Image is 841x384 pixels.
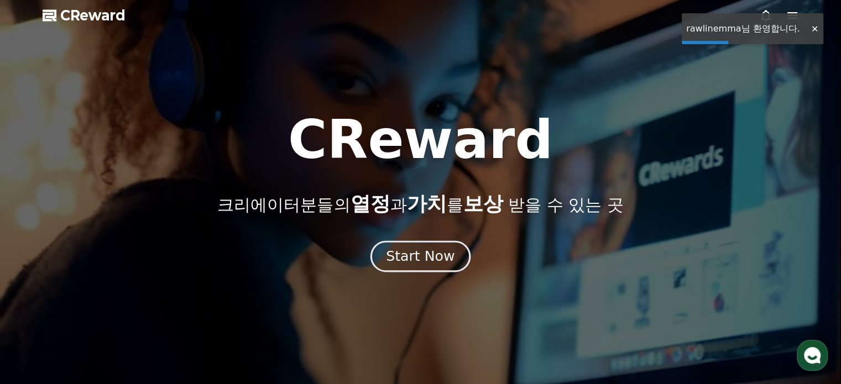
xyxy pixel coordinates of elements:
span: 보상 [463,192,503,215]
span: 열정 [350,192,390,215]
h1: CReward [288,113,553,166]
a: 홈 [3,292,73,320]
span: 가치 [406,192,446,215]
span: 설정 [171,309,184,318]
button: Start Now [370,240,471,272]
span: 대화 [101,309,114,318]
a: Start Now [373,253,468,263]
p: 크리에이터분들의 과 를 받을 수 있는 곳 [217,193,623,215]
span: CReward [60,7,126,24]
span: 홈 [35,309,41,318]
a: 설정 [143,292,212,320]
a: 대화 [73,292,143,320]
div: Start Now [386,247,455,266]
a: CReward [43,7,126,24]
